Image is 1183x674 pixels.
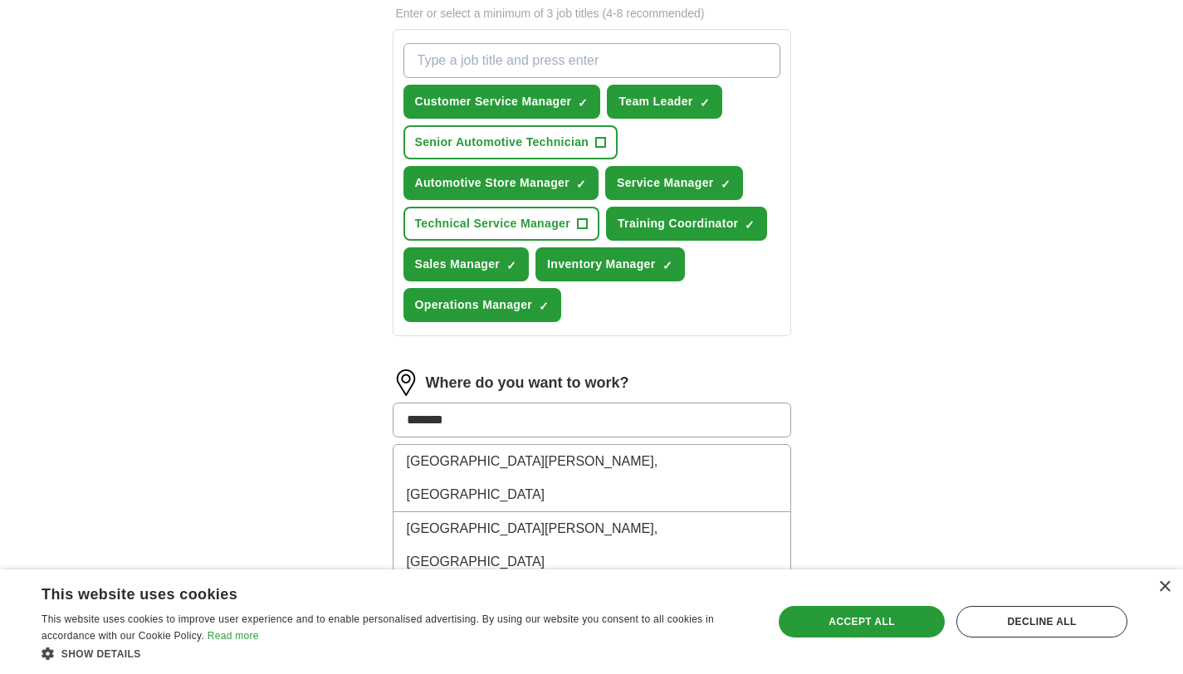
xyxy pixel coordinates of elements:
span: Technical Service Manager [415,215,570,232]
span: This website uses cookies to improve user experience and to enable personalised advertising. By u... [42,613,714,642]
button: Automotive Store Manager✓ [403,166,599,200]
span: ✓ [700,96,710,110]
button: Team Leader✓ [607,85,721,119]
span: Senior Automotive Technician [415,134,589,151]
span: ✓ [506,259,516,272]
span: Team Leader [618,93,692,110]
span: ✓ [662,259,672,272]
button: Operations Manager✓ [403,288,562,322]
div: Accept all [779,606,945,637]
span: Inventory Manager [547,256,655,273]
button: Inventory Manager✓ [535,247,684,281]
span: ✓ [576,178,586,191]
span: Service Manager [617,174,714,192]
span: Automotive Store Manager [415,174,570,192]
button: Training Coordinator✓ [606,207,767,241]
span: Show details [61,648,141,660]
span: ✓ [578,96,588,110]
button: Customer Service Manager✓ [403,85,601,119]
button: Sales Manager✓ [403,247,530,281]
button: Senior Automotive Technician [403,125,618,159]
button: Technical Service Manager [403,207,599,241]
span: ✓ [539,300,549,313]
img: location.png [393,369,419,396]
button: Service Manager✓ [605,166,743,200]
span: Customer Service Manager [415,93,572,110]
span: ✓ [721,178,731,191]
span: Sales Manager [415,256,501,273]
div: This website uses cookies [42,579,710,604]
div: Show details [42,645,751,662]
a: Read more, opens a new window [208,630,259,642]
p: Enter or select a minimum of 3 job titles (4-8 recommended) [393,5,791,22]
span: Training Coordinator [618,215,738,232]
span: ✓ [745,218,755,232]
label: Where do you want to work? [426,372,629,394]
input: Type a job title and press enter [403,43,780,78]
div: Decline all [956,606,1127,637]
div: Close [1158,581,1171,593]
li: [GEOGRAPHIC_DATA][PERSON_NAME], [GEOGRAPHIC_DATA] [394,512,790,579]
li: [GEOGRAPHIC_DATA][PERSON_NAME], [GEOGRAPHIC_DATA] [394,445,790,512]
span: Operations Manager [415,296,533,314]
